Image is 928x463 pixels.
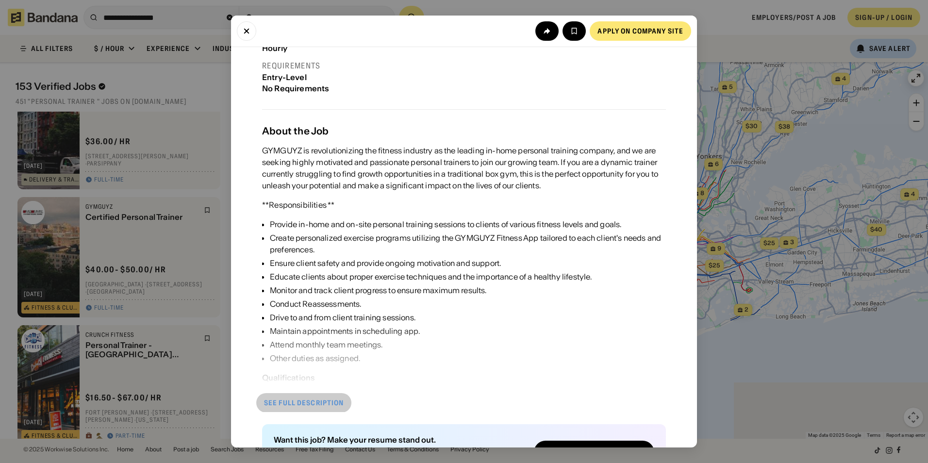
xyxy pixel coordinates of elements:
[270,339,666,350] div: Attend monthly team meetings.
[274,436,526,444] div: Want this job? Make your resume stand out.
[270,257,666,269] div: Ensure client safety and provide ongoing motivation and support.
[270,298,666,310] div: Conduct Reassessments.
[262,73,460,82] div: Entry-Level
[262,84,460,93] div: No Requirements
[262,44,460,53] div: Hourly
[237,21,256,41] button: Close
[270,325,666,337] div: Maintain appointments in scheduling app.
[270,218,666,230] div: Provide in-home and on-site personal training sessions to clients of various fitness levels and g...
[270,232,666,255] div: Create personalized exercise programs utilizing the GYMGUYZ Fitness App tailored to each client's...
[264,399,344,406] div: See full description
[270,352,666,364] div: Other duties as assigned.
[597,28,683,34] div: Apply on company site
[270,271,666,282] div: Educate clients about proper exercise techniques and the importance of a healthy lifestyle.
[262,61,460,71] div: Requirements
[262,145,666,191] div: GYMGUYZ is revolutionizing the fitness industry as the leading in-home personal training company,...
[262,125,666,137] div: About the Job
[262,199,334,211] div: **Responsibilities **
[262,373,315,382] div: Qualifications
[270,312,666,323] div: Drive to and from client training sessions.
[270,284,666,296] div: Monitor and track client progress to ensure maximum results.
